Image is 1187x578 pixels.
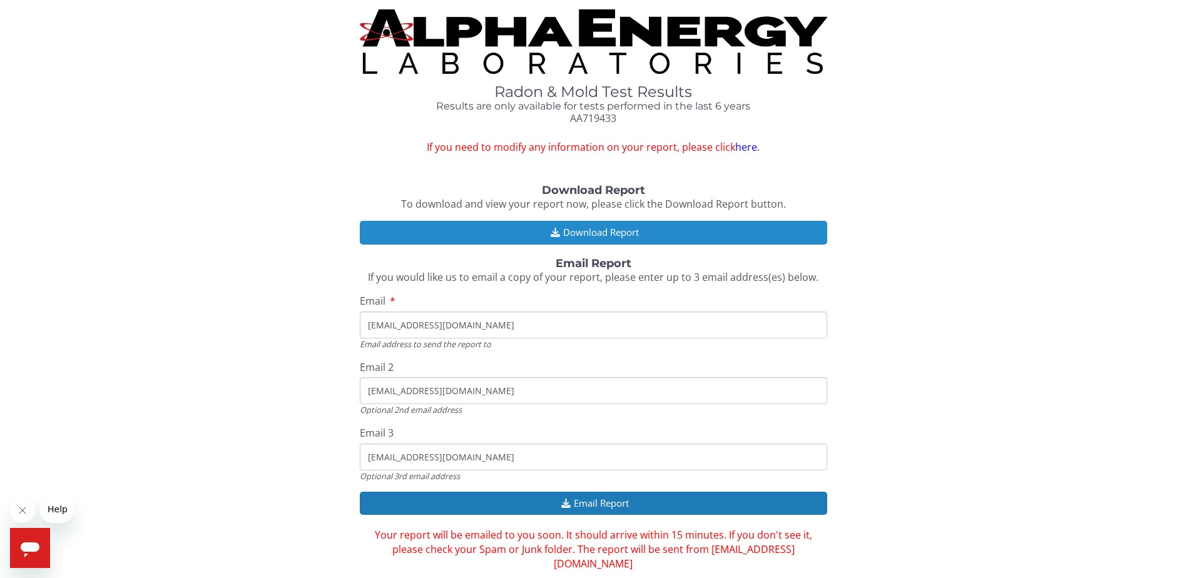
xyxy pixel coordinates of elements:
[375,528,812,570] span: Your report will be emailed to you soon. It should arrive within 15 minutes. If you don't see it,...
[360,360,394,374] span: Email 2
[40,495,73,523] iframe: Message from company
[735,140,760,154] a: here.
[368,270,818,284] span: If you would like us to email a copy of your report, please enter up to 3 email address(es) below.
[360,294,385,308] span: Email
[360,9,827,74] img: TightCrop.jpg
[556,256,631,270] strong: Email Report
[360,426,394,440] span: Email 3
[360,404,827,415] div: Optional 2nd email address
[360,101,827,112] h4: Results are only available for tests performed in the last 6 years
[360,338,827,350] div: Email address to send the report to
[10,498,35,523] iframe: Close message
[360,470,827,482] div: Optional 3rd email address
[360,84,827,100] h1: Radon & Mold Test Results
[360,221,827,244] button: Download Report
[360,492,827,515] button: Email Report
[570,111,616,125] span: AA719433
[10,528,50,568] iframe: Button to launch messaging window
[360,140,827,155] span: If you need to modify any information on your report, please click
[401,197,786,211] span: To download and view your report now, please click the Download Report button.
[542,183,645,197] strong: Download Report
